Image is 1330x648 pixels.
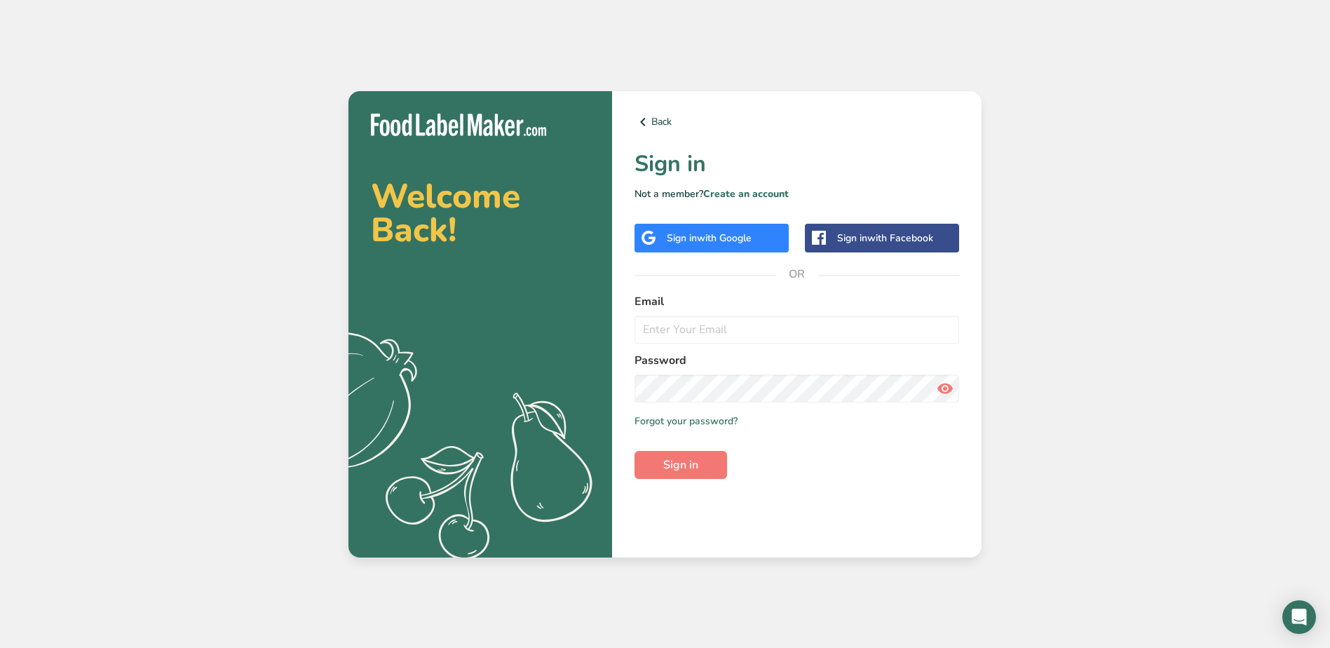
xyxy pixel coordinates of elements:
[635,114,959,130] a: Back
[635,316,959,344] input: Enter Your Email
[635,293,959,310] label: Email
[667,231,752,245] div: Sign in
[635,187,959,201] p: Not a member?
[663,457,698,473] span: Sign in
[837,231,933,245] div: Sign in
[635,451,727,479] button: Sign in
[776,253,818,295] span: OR
[703,187,789,201] a: Create an account
[697,231,752,245] span: with Google
[635,414,738,428] a: Forgot your password?
[867,231,933,245] span: with Facebook
[635,147,959,181] h1: Sign in
[1282,600,1316,634] div: Open Intercom Messenger
[371,180,590,247] h2: Welcome Back!
[371,114,546,137] img: Food Label Maker
[635,352,959,369] label: Password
